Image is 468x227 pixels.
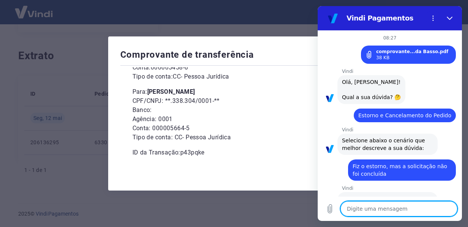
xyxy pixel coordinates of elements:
[132,148,336,157] p: ID da Transação: p43pqke
[147,88,195,95] b: [PERSON_NAME]
[132,133,336,142] p: Tipo de conta: CC - Pessoa Jurídica
[132,63,336,72] p: Conta: 000005458-6
[132,72,336,81] p: Tipo de conta: CC - Pessoa Jurídica
[132,87,336,96] p: Para:
[132,96,336,106] p: CPF/CNPJ: **.338.304/0001-**
[120,49,348,64] div: Comprovante de transferência
[132,106,336,115] p: Banco:
[132,115,336,124] p: Agência: 0001
[318,6,462,221] iframe: Janela de mensagens
[132,124,336,133] p: Conta: 000005664-5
